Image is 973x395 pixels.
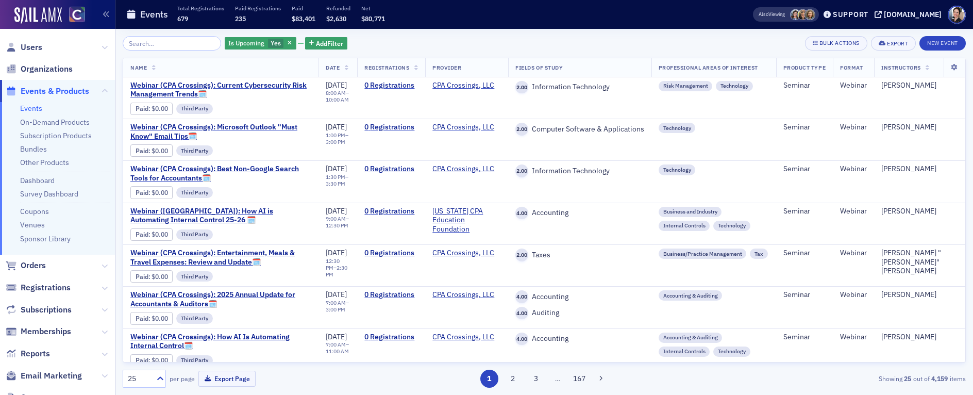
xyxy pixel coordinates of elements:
span: Computer Software & Applications [528,125,644,134]
a: Other Products [20,158,69,167]
span: Viewing [759,11,785,18]
a: Orders [6,260,46,271]
span: Auditing [528,308,559,318]
span: Taxes [528,251,550,260]
div: Paid: 0 - $0 [130,354,173,367]
a: [PERSON_NAME] [881,333,936,342]
div: Technology [659,164,696,175]
span: 679 [177,14,188,23]
div: Technology [713,221,750,231]
div: – [326,216,350,229]
span: 2.00 [515,164,528,177]
span: 2.00 [515,249,528,261]
div: Paid: 0 - $0 [130,144,173,157]
span: Orders [21,260,46,271]
div: Third Party [176,229,213,240]
a: 0 Registrations [364,290,418,300]
div: Internal Controls [659,347,710,357]
a: Venues [20,220,45,229]
p: Net [361,5,385,12]
a: Events & Products [6,86,89,97]
a: [PERSON_NAME] [881,81,936,90]
span: 4.00 [515,290,528,303]
span: Product Type [783,64,826,71]
div: [DOMAIN_NAME] [884,10,942,19]
a: 0 Registrations [364,123,418,132]
span: Registrations [364,64,409,71]
div: Showing out of items [692,374,966,383]
a: Webinar (CPA Crossings): 2025 Annual Update for Accountants & Auditors🗓️ [130,290,311,308]
div: Internal Controls [659,221,710,231]
a: Subscriptions [6,304,72,316]
strong: 4,159 [930,374,950,383]
span: [DATE] [326,164,347,173]
img: SailAMX [69,7,85,23]
a: SailAMX [14,7,62,24]
span: : [136,356,152,364]
span: Name [130,64,147,71]
div: Paid: 0 - $0 [130,270,173,283]
span: : [136,273,152,281]
div: Seminar [783,207,826,216]
span: Lauren Standiford [797,9,808,20]
div: Webinar [840,81,867,90]
div: Webinar [840,290,867,300]
a: Webinar (CPA Crossings): Current Cybersecurity Risk Management Trends🗓️ [130,81,311,99]
a: Paid [136,315,148,322]
span: 4.00 [515,333,528,345]
div: Seminar [783,249,826,258]
a: Dashboard [20,176,55,185]
button: 2 [504,370,522,388]
a: Paid [136,231,148,238]
a: Bundles [20,144,47,154]
span: Memberships [21,326,71,337]
div: – [326,132,350,145]
span: : [136,189,152,196]
a: Survey Dashboard [20,189,78,199]
a: Paid [136,273,148,281]
span: : [136,231,152,238]
time: 3:30 PM [326,180,345,187]
span: $80,771 [361,14,385,23]
div: Webinar [840,207,867,216]
span: Email Marketing [21,370,82,382]
span: $0.00 [152,273,168,281]
button: Export Page [198,371,256,387]
div: Seminar [783,81,826,90]
time: 8:00 AM [326,89,346,96]
time: 12:30 PM [326,257,340,271]
span: Instructors [881,64,921,71]
span: Profile [948,6,966,24]
a: On-Demand Products [20,118,90,127]
span: Webinar (CPA Crossings): Microsoft Outlook "Must Know" Email Tips🗓️ [130,123,311,141]
span: [DATE] [326,80,347,90]
span: Webinar (CPA Crossings): Entertainment, Meals & Travel Expenses: Review and Update🗓️ [130,249,311,267]
div: 25 [128,373,150,384]
div: Technology [659,123,696,133]
span: Accounting [528,292,568,302]
a: 0 Registrations [364,249,418,258]
div: Webinar [840,249,867,258]
span: Information Technology [528,167,610,176]
span: Professional Areas of Interest [659,64,758,71]
a: Memberships [6,326,71,337]
span: Add Filter [316,39,343,48]
a: [PERSON_NAME] "[PERSON_NAME]" [PERSON_NAME] [881,249,958,276]
a: [PERSON_NAME] [881,123,936,132]
a: CPA Crossings, LLC [432,333,494,342]
span: $83,401 [292,14,315,23]
span: $2,630 [326,14,346,23]
div: [PERSON_NAME] [881,164,936,174]
a: CPA Crossings, LLC [432,249,494,258]
a: CPA Crossings, LLC [432,81,494,90]
span: 235 [235,14,246,23]
a: Webinar ([GEOGRAPHIC_DATA]): How AI is Automating Internal Control 25-26 🗓 [130,207,311,225]
span: CPA Crossings, LLC [432,81,497,90]
span: : [136,315,152,322]
span: Lindsay Moore [804,9,815,20]
p: Paid [292,5,315,12]
a: [US_STATE] CPA Education Foundation [432,207,501,234]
